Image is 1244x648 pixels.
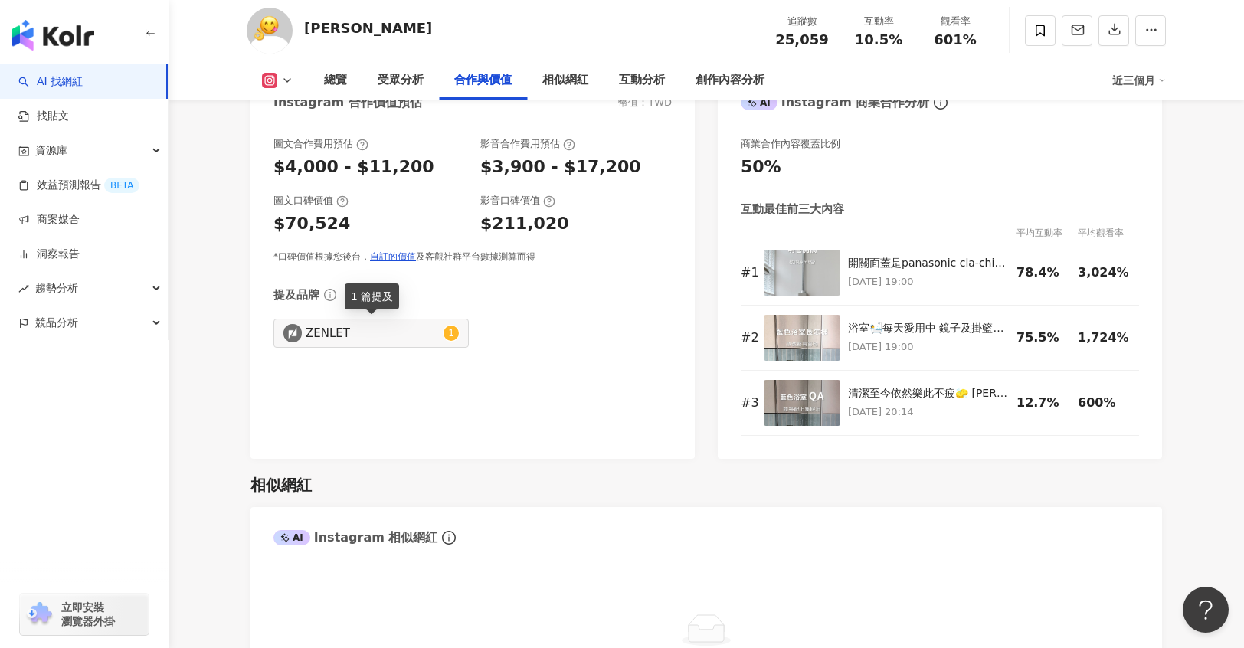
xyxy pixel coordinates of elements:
div: 互動率 [850,14,908,29]
span: rise [18,283,29,294]
div: 1 篇提及 [345,283,399,309]
div: 75.5% [1016,329,1070,346]
a: 自訂的價值 [370,251,416,262]
img: chrome extension [25,602,54,627]
span: 趨勢分析 [35,271,78,306]
a: 洞察報告 [18,247,80,262]
span: 競品分析 [35,306,78,340]
div: 觀看率 [926,14,984,29]
iframe: Help Scout Beacon - Open [1183,587,1229,633]
div: 互動分析 [619,71,665,90]
div: 追蹤數 [773,14,831,29]
div: $70,524 [273,212,350,236]
div: 1,724% [1078,329,1131,346]
div: 影音口碑價值 [480,194,555,208]
div: ZENLET [306,325,440,342]
a: chrome extension立即安裝 瀏覽器外掛 [20,594,149,635]
span: 601% [934,32,977,47]
div: 12.7% [1016,394,1070,411]
div: 創作內容分析 [696,71,764,90]
div: 相似網紅 [250,474,312,496]
span: info-circle [322,286,339,303]
div: 78.4% [1016,264,1070,281]
div: $3,900 - $17,200 [480,155,641,179]
img: 浴室🛀每天愛用中 鏡子及掛籃購買連結請參考精選限時動態「解答之書」 [764,315,840,361]
div: 近三個月 [1112,68,1166,93]
div: 開關面蓋是panasonic cla-chic系列 開關明盒是日亞買的，型號CFZ3022P 磁吸傘架購買連結請參考精選限時動態「解答之書」 價格是以我家裝潢的狀況實情跟大家分享，請當參考就好，... [848,256,1009,271]
div: 幣值：TWD [618,96,672,110]
span: 立即安裝 瀏覽器外掛 [61,601,115,628]
div: 商業合作內容覆蓋比例 [741,137,840,151]
div: 總覽 [324,71,347,90]
img: 清潔至今依然樂此不疲🧽 鏡子跟掛籃購買連結請參考精選限時動態「解答之書」 這集請搭配上集服用（型號啥的都在裡面） 還有其他問題的話請留言告訴我～ [764,380,840,426]
sup: 1 [444,326,459,341]
img: KOL Avatar [247,8,293,54]
div: 相似網紅 [542,71,588,90]
div: 50% [741,155,781,179]
div: 影音合作費用預估 [480,137,575,151]
div: 圖文口碑價值 [273,194,349,208]
a: 找貼文 [18,109,69,124]
img: logo [12,20,94,51]
div: 互動最佳前三大內容 [741,201,844,218]
div: Instagram 相似網紅 [273,529,437,546]
div: Instagram 合作價值預估 [273,94,422,111]
div: 合作與價值 [454,71,512,90]
div: # 1 [741,264,756,281]
span: 10.5% [855,32,902,47]
span: 資源庫 [35,133,67,168]
div: $4,000 - $11,200 [273,155,434,179]
span: info-circle [931,93,950,112]
p: [DATE] 20:14 [848,404,1009,421]
div: Instagram 商業合作分析 [741,94,929,111]
a: 商案媒合 [18,212,80,227]
div: [PERSON_NAME] [304,18,432,38]
div: 清潔至今依然樂此不疲🧽 [PERSON_NAME]跟掛籃購買連結請參考精選限時動態「解答之書」 這集請搭配上集服用（型號啥的都在裡面） 還有其他問題的話請留言告訴我～ [848,386,1009,401]
div: $211,020 [480,212,569,236]
img: 開關面蓋是panasonic cla-chic系列 開關明盒是日亞買的，型號CFZ3022P 磁吸傘架購買連結請參考精選限時動態「解答之書」 價格是以我家裝潢的狀況實情跟大家分享，請當參考就好，... [764,250,840,296]
div: AI [273,530,310,545]
span: info-circle [440,529,458,547]
a: searchAI 找網紅 [18,74,83,90]
div: AI [741,95,777,110]
div: 平均互動率 [1016,225,1078,241]
div: 浴室🛀每天愛用中 鏡子及掛籃購買連結請參考精選限時動態「解答之書」 [848,321,1009,336]
div: # 3 [741,394,756,411]
div: 600% [1078,394,1131,411]
p: [DATE] 19:00 [848,273,1009,290]
span: 1 [448,328,454,339]
img: KOL Avatar [283,324,302,342]
p: [DATE] 19:00 [848,339,1009,355]
div: 平均觀看率 [1078,225,1139,241]
div: 3,024% [1078,264,1131,281]
div: 受眾分析 [378,71,424,90]
div: 提及品牌 [273,287,319,303]
span: 25,059 [775,31,828,47]
div: *口碑價值根據您後台， 及客觀社群平台數據測算而得 [273,250,672,263]
div: # 2 [741,329,756,346]
a: 效益預測報告BETA [18,178,139,193]
div: 圖文合作費用預估 [273,137,368,151]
